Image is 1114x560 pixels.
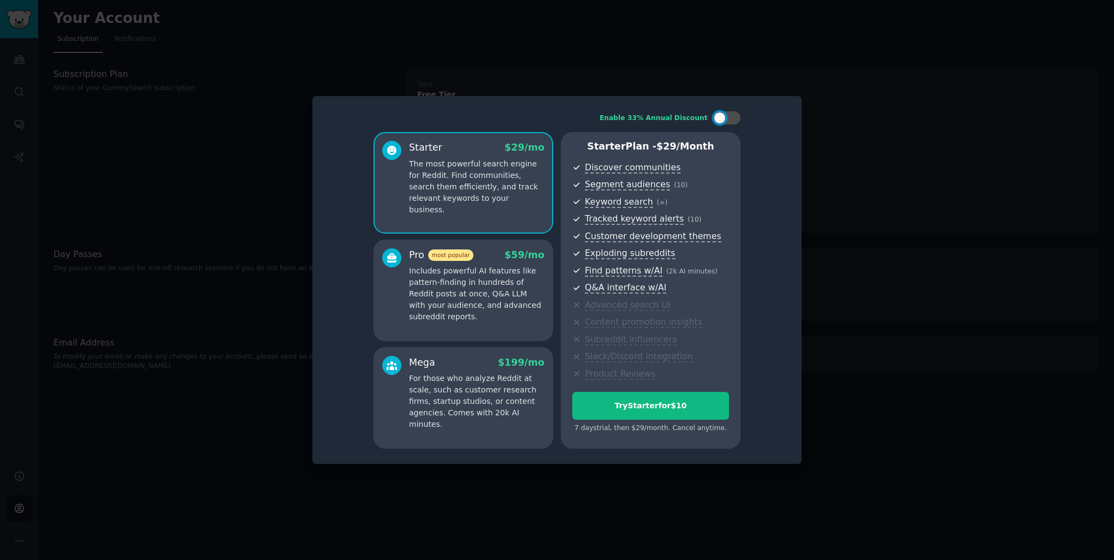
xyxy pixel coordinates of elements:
div: Try Starter for $10 [573,400,728,412]
span: Tracked keyword alerts [585,213,684,225]
span: Advanced search UI [585,300,670,311]
span: ( 2k AI minutes ) [666,267,718,275]
p: Starter Plan - [572,140,729,153]
span: most popular [428,249,474,261]
span: Find patterns w/AI [585,265,662,277]
span: $ 29 /month [656,141,714,152]
span: Content promotion insights [585,317,702,328]
div: Starter [409,141,442,154]
span: Keyword search [585,196,653,208]
p: The most powerful search engine for Reddit. Find communities, search them efficiently, and track ... [409,158,544,216]
span: Subreddit influencers [585,334,677,345]
div: Mega [409,356,435,370]
span: Discover communities [585,162,680,174]
button: TryStarterfor$10 [572,392,729,420]
span: ( 10 ) [674,181,688,189]
span: Q&A interface w/AI [585,282,666,294]
span: Customer development themes [585,231,721,242]
div: 7 days trial, then $ 29 /month . Cancel anytime. [572,424,729,433]
span: $ 59 /mo [505,249,544,260]
span: $ 29 /mo [505,142,544,153]
p: For those who analyze Reddit at scale, such as customer research firms, startup studios, or conte... [409,373,544,430]
span: Slack/Discord integration [585,351,693,362]
span: ( ∞ ) [657,199,668,206]
p: Includes powerful AI features like pattern-finding in hundreds of Reddit posts at once, Q&A LLM w... [409,265,544,323]
span: $ 199 /mo [498,357,544,368]
span: Product Reviews [585,368,655,380]
div: Pro [409,248,473,262]
div: Enable 33% Annual Discount [600,114,708,123]
span: Exploding subreddits [585,248,675,259]
span: Segment audiences [585,179,670,190]
span: ( 10 ) [688,216,701,223]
